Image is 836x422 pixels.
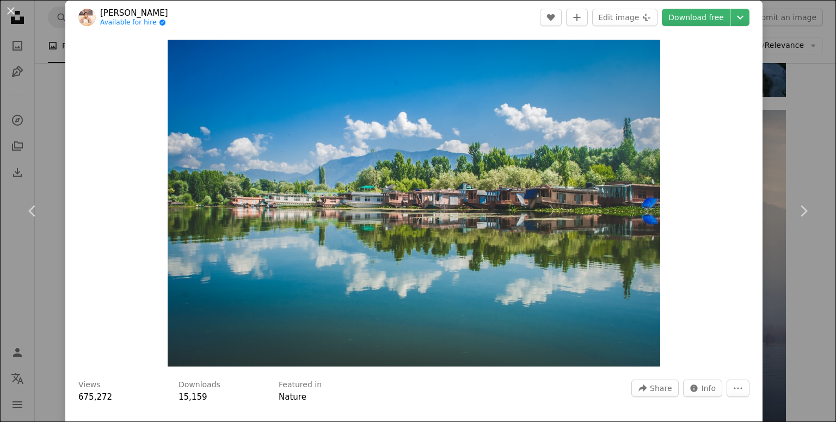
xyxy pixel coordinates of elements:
[771,159,836,263] a: Next
[631,380,678,397] button: Share this image
[540,9,562,26] button: Like
[78,392,112,402] span: 675,272
[702,380,716,396] span: Info
[727,380,749,397] button: More Actions
[78,9,96,26] img: Go to Divya Agrawal's profile
[279,380,322,390] h3: Featured in
[100,8,168,18] a: [PERSON_NAME]
[100,18,168,27] a: Available for hire
[179,392,207,402] span: 15,159
[168,40,660,367] img: brown wooden houses near body of water under blue sky during daytime
[683,380,723,397] button: Stats about this image
[592,9,657,26] button: Edit image
[731,9,749,26] button: Choose download size
[566,9,588,26] button: Add to Collection
[179,380,220,390] h3: Downloads
[662,9,730,26] a: Download free
[168,40,660,367] button: Zoom in on this image
[78,380,101,390] h3: Views
[279,392,306,402] a: Nature
[650,380,672,396] span: Share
